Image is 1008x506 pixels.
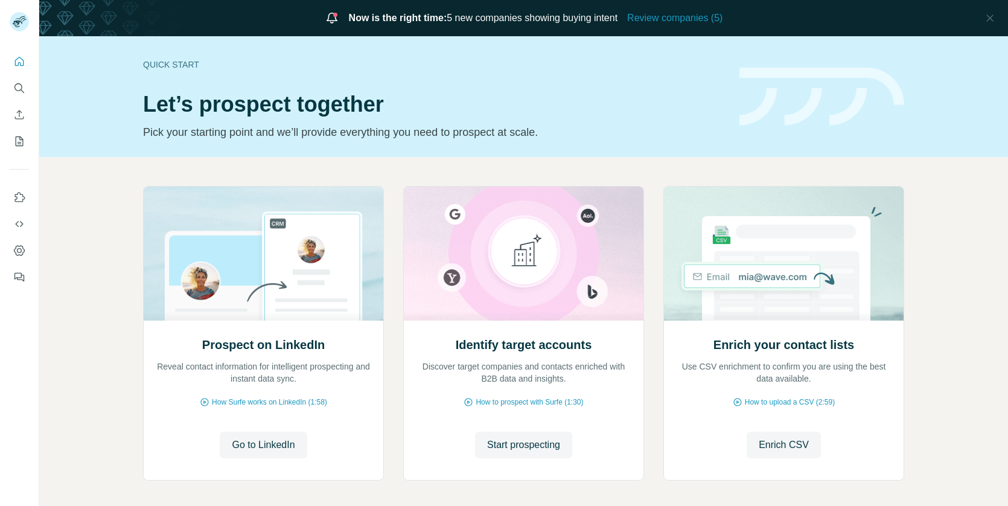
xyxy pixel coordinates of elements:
button: Go to LinkedIn [220,432,307,458]
button: Start prospecting [475,432,572,458]
h1: Let’s prospect together [143,92,725,117]
p: Pick your starting point and we’ll provide everything you need to prospect at scale. [143,124,725,141]
button: Quick start [10,51,29,72]
button: Enrich CSV [747,432,821,458]
img: Identify target accounts [403,187,644,321]
button: Dashboard [10,240,29,261]
span: Start prospecting [487,438,560,452]
button: Review companies (5) [627,11,723,25]
button: Search [10,77,29,99]
span: How Surfe works on LinkedIn (1:58) [212,397,327,408]
p: Reveal contact information for intelligent prospecting and instant data sync. [156,360,371,385]
span: Go to LinkedIn [232,438,295,452]
button: My lists [10,130,29,152]
img: banner [739,68,904,126]
button: Enrich CSV [10,104,29,126]
p: Discover target companies and contacts enriched with B2B data and insights. [416,360,631,385]
h2: Enrich your contact lists [713,336,854,353]
span: Enrich CSV [759,438,809,452]
span: How to prospect with Surfe (1:30) [476,397,583,408]
p: Use CSV enrichment to confirm you are using the best data available. [676,360,892,385]
div: Quick start [143,59,725,71]
img: Enrich your contact lists [663,187,904,321]
button: Use Surfe on LinkedIn [10,187,29,208]
h2: Prospect on LinkedIn [202,336,325,353]
span: Now is the right time: [349,13,447,23]
h2: Identify target accounts [456,336,592,353]
span: How to upload a CSV (2:59) [745,397,835,408]
img: Prospect on LinkedIn [143,187,384,321]
button: Use Surfe API [10,213,29,235]
span: 5 new companies showing buying intent [349,11,618,25]
button: Feedback [10,266,29,288]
